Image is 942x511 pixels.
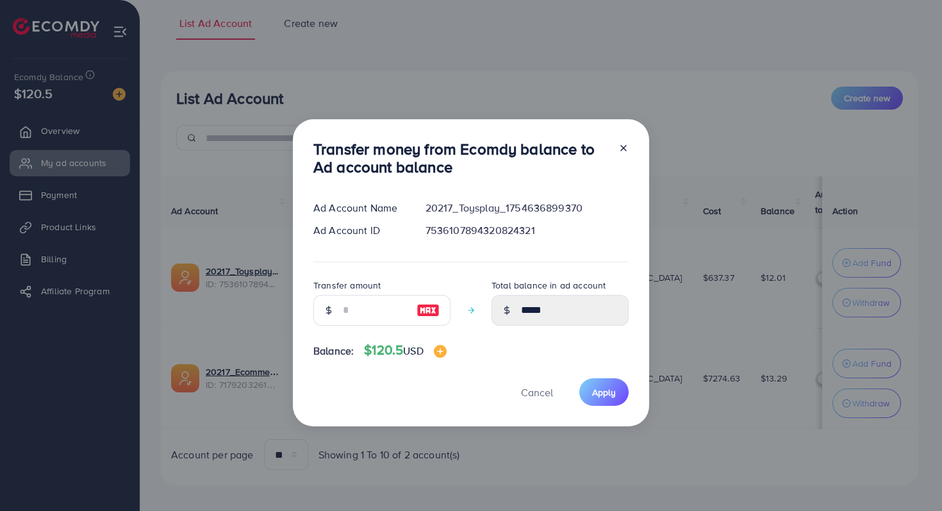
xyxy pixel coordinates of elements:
label: Transfer amount [313,279,381,292]
div: Ad Account ID [303,223,415,238]
span: USD [403,344,423,358]
img: image [434,345,447,358]
span: Balance: [313,344,354,358]
div: Ad Account Name [303,201,415,215]
div: 7536107894320824321 [415,223,639,238]
h3: Transfer money from Ecomdy balance to Ad account balance [313,140,608,177]
div: 20217_Toysplay_1754636899370 [415,201,639,215]
label: Total balance in ad account [492,279,606,292]
span: Cancel [521,385,553,399]
span: Apply [592,386,616,399]
button: Cancel [505,378,569,406]
h4: $120.5 [364,342,446,358]
iframe: Chat [888,453,932,501]
img: image [417,303,440,318]
button: Apply [579,378,629,406]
